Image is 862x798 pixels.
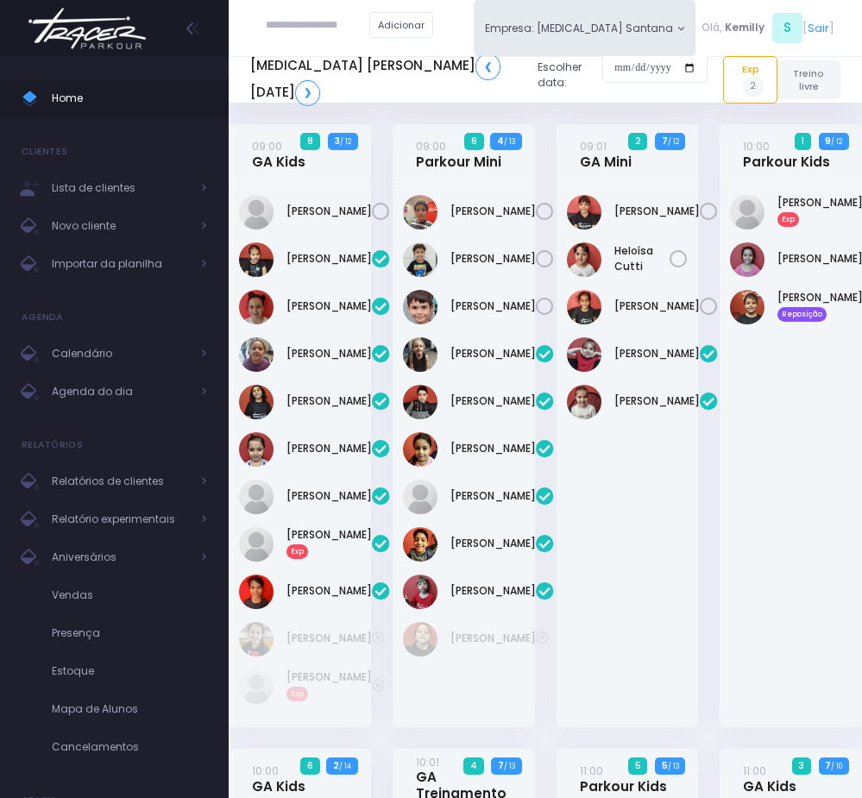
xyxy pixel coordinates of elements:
[333,759,339,772] strong: 2
[416,139,446,154] small: 09:00
[300,133,319,150] span: 8
[450,583,536,599] a: [PERSON_NAME]
[340,136,351,147] small: / 12
[743,139,770,154] small: 10:00
[403,337,437,372] img: Arthur Amancio Baldasso
[662,759,668,772] strong: 5
[239,527,274,562] img: Livia Lessa Miquilim
[252,763,305,795] a: 10:00GA Kids
[777,60,840,99] a: Treino livre
[743,138,830,170] a: 10:00Parkour Kids
[52,584,207,606] span: Vendas
[286,298,372,314] a: [PERSON_NAME]
[403,195,437,229] img: Levi Teofilo de Almeida Neto
[614,346,700,361] a: [PERSON_NAME]
[450,393,536,409] a: [PERSON_NAME]
[668,761,679,771] small: / 13
[450,488,536,504] a: [PERSON_NAME]
[286,527,372,558] a: [PERSON_NAME]Exp
[730,242,764,277] img: Isabella Palma Reis
[723,56,777,103] a: Exp2
[239,242,274,277] img: Alice Silva de Mendonça
[52,546,190,569] span: Aniversários
[628,757,647,775] span: 5
[286,346,372,361] a: [PERSON_NAME]
[403,622,437,657] img: Laís de Moraes Salgado
[450,536,536,551] a: [PERSON_NAME]
[22,428,83,462] h4: Relatórios
[250,48,708,110] div: Escolher data:
[777,307,827,321] span: Reposição
[831,761,842,771] small: / 10
[339,761,351,771] small: / 14
[567,337,601,372] img: Laís Silva de Mendonça
[772,13,802,43] span: S
[614,204,700,219] a: [PERSON_NAME]
[567,290,601,324] img: Manuela Teixeira Isique
[614,298,700,314] a: [PERSON_NAME]
[52,508,190,531] span: Relatório experimentais
[730,290,764,324] img: João Pedro Perregil
[416,138,501,170] a: 09:00Parkour Mini
[580,138,632,170] a: 09:01GA Mini
[497,135,504,148] strong: 4
[730,195,764,229] img: Gabriel Rachid
[52,736,207,758] span: Cancelamentos
[567,385,601,419] img: Marcela Herdt Garisto
[662,135,668,148] strong: 7
[403,290,437,324] img: Thomás Capovilla Rodrigues
[403,575,437,609] img: Miguel Antunes Castilho
[52,380,190,403] span: Agenda do dia
[369,12,433,38] a: Adicionar
[450,631,536,646] a: [PERSON_NAME]
[335,135,340,148] strong: 3
[239,290,274,324] img: Ana Clara Rufino
[403,527,437,562] img: Léo Sass Lopes
[450,346,536,361] a: [PERSON_NAME]
[286,204,372,219] a: [PERSON_NAME]
[403,432,437,467] img: Helena Sass Lopes
[831,136,842,147] small: / 12
[792,757,811,775] span: 3
[504,136,515,147] small: / 13
[52,470,190,493] span: Relatórios de clientes
[22,300,64,335] h4: Agenda
[286,441,372,456] a: [PERSON_NAME]
[286,393,372,409] a: [PERSON_NAME]
[286,669,372,701] a: [PERSON_NAME]Exp
[628,133,647,150] span: 2
[416,755,439,770] small: 10:01
[286,687,308,701] span: Exp
[295,80,320,106] a: ❯
[403,480,437,514] img: Lucas Marques
[743,763,766,778] small: 11:00
[239,195,274,229] img: Manuela Quintilio Gonçalves Silva
[450,251,536,267] a: [PERSON_NAME]
[498,759,504,772] strong: 7
[580,763,667,795] a: 11:00Parkour Kids
[286,251,372,267] a: [PERSON_NAME]
[52,87,207,110] span: Home
[239,337,274,372] img: Ana Clara Vicalvi DOliveira Lima
[239,385,274,419] img: Giovana Ferroni Gimenes de Almeida
[239,669,274,704] img: Helena Guedes Mendonça
[464,133,483,150] span: 6
[695,10,840,46] div: [ ]
[825,135,831,148] strong: 9
[450,441,536,456] a: [PERSON_NAME]
[702,20,722,35] span: Olá,
[252,139,282,154] small: 09:00
[52,622,207,644] span: Presença
[567,242,601,277] img: Heloísa Cutti Iagalo
[52,342,190,365] span: Calendário
[239,480,274,514] img: Laís Bacini Amorim
[580,139,607,154] small: 09:01
[743,763,796,795] a: 11:00GA Kids
[777,212,799,226] span: Exp
[475,53,500,79] a: ❮
[239,622,274,657] img: Lívia Fontoura Machado Liberal
[504,761,515,771] small: / 13
[239,432,274,467] img: LAURA ORTIZ CAMPOS VIEIRA
[580,763,603,778] small: 11:00
[52,660,207,682] span: Estoque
